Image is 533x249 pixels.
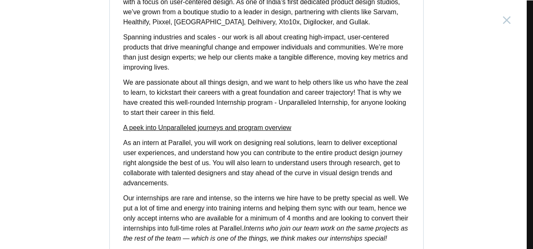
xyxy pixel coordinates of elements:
p: Spanning industries and scales - our work is all about creating high-impact, user-centered produc... [123,32,410,73]
a: A peek into Unparalleled journeys and program overview [123,124,291,131]
p: As an intern at Parallel, you will work on designing real solutions, learn to deliver exceptional... [123,138,410,188]
em: Interns who join our team work on the same projects as the rest of the team — which is one of the... [123,225,408,242]
p: We are passionate about all things design, and we want to help others like us who have the zeal t... [123,78,410,118]
strong: . [213,109,215,116]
